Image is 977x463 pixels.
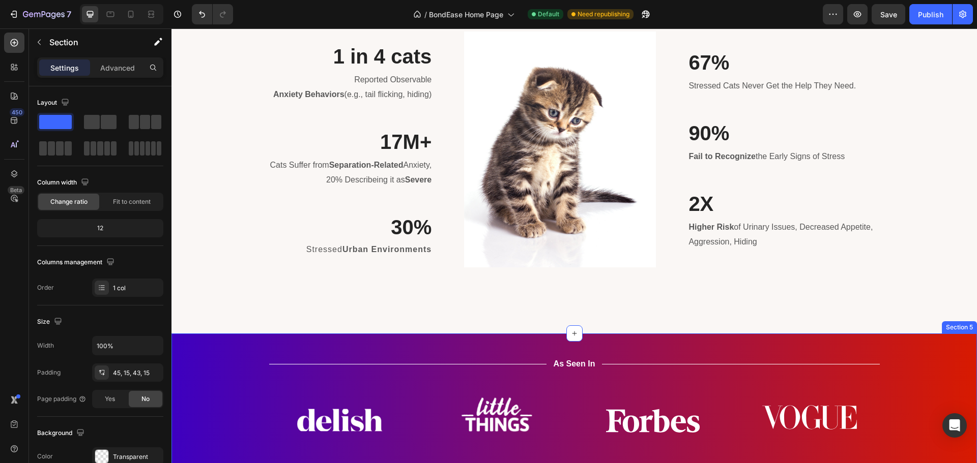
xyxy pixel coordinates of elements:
[113,197,151,206] span: Fit to content
[772,294,803,303] div: Section 5
[37,96,71,110] div: Layout
[113,368,161,378] div: 45, 15, 43, 15
[37,368,61,377] div: Padding
[8,186,24,194] div: Beta
[918,9,943,20] div: Publish
[516,20,708,48] h3: 67%
[93,336,163,355] input: Auto
[429,9,503,20] span: BondEase Home Page
[578,10,629,19] span: Need republishing
[286,366,363,406] img: gempages_569413938928681964-e93530ba-c957-4c60-b625-2e6f0bbdfae3.png
[37,426,87,440] div: Background
[4,4,76,24] button: 7
[39,221,161,235] div: 12
[411,366,552,418] img: gempages_569413938928681964-68dcd122-8441-4955-8382-90b35a86a25d.svg
[517,121,707,136] p: the Early Signs of Stress
[880,10,897,19] span: Save
[234,147,261,156] strong: Severe
[192,4,233,24] div: Undo/Redo
[98,184,262,213] h3: 30%
[122,377,214,407] img: gempages_569413938928681964-b3af3a33-479b-432a-9c34-d67939c17f69.png
[516,161,708,190] h3: 2X
[517,192,707,221] p: of Urinary Issues, Decreased Appetite, Aggression, Hiding
[37,315,64,329] div: Size
[37,452,53,461] div: Color
[37,176,91,190] div: Column width
[141,394,150,404] span: No
[171,28,977,463] iframe: Design area
[171,217,260,225] strong: Urban Environments
[50,63,79,73] p: Settings
[99,215,261,227] p: Stressed
[37,283,54,292] div: Order
[424,9,427,20] span: /
[942,413,967,438] div: Open Intercom Messenger
[100,63,135,73] p: Advanced
[10,108,24,116] div: 450
[517,124,584,132] strong: Fail to Recognize
[67,8,71,20] p: 7
[49,36,133,48] p: Section
[538,10,559,19] span: Default
[113,284,161,293] div: 1 col
[872,4,905,24] button: Save
[37,341,54,350] div: Width
[37,394,87,404] div: Page padding
[517,50,707,65] p: Stressed Cats Never Get the Help They Need.
[516,90,708,119] h3: 90%
[909,4,952,24] button: Publish
[517,194,562,203] strong: Higher Risk
[50,197,88,206] span: Change ratio
[293,3,484,239] img: gempages_569413938928681964-277dbdb5-fb34-4da3-8a55-c36b20a4392a.jpg
[113,452,161,461] div: Transparent
[568,366,708,411] img: gempages_569413938928681964-128be6f1-f0f9-4eeb-899f-c3d708d5dc5f.svg
[382,330,424,341] p: As Seen In
[105,394,115,404] span: Yes
[37,256,117,269] div: Columns management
